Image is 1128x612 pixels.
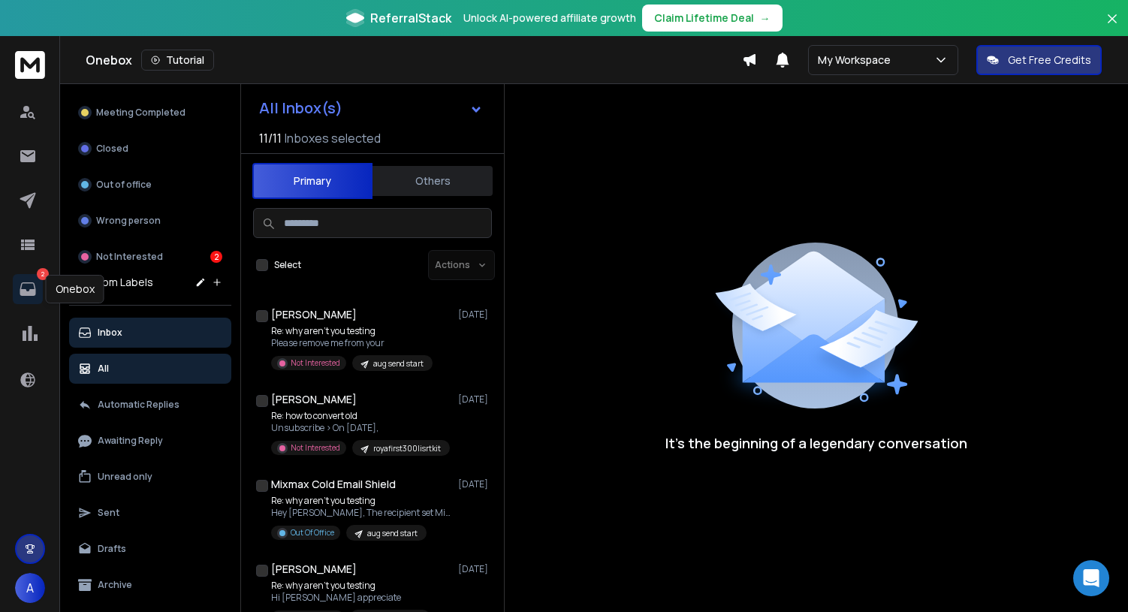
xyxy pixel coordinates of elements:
[274,259,301,271] label: Select
[15,573,45,603] button: A
[271,592,430,604] p: Hi [PERSON_NAME] appreciate
[247,93,495,123] button: All Inbox(s)
[69,426,231,456] button: Awaiting Reply
[370,9,451,27] span: ReferralStack
[463,11,636,26] p: Unlock AI-powered affiliate growth
[271,410,450,422] p: Re: how to convert old
[69,134,231,164] button: Closed
[13,274,43,304] a: 2
[69,354,231,384] button: All
[271,337,433,349] p: Please remove me from your
[271,392,357,407] h1: [PERSON_NAME]
[760,11,771,26] span: →
[458,309,492,321] p: [DATE]
[98,471,152,483] p: Unread only
[665,433,967,454] p: It’s the beginning of a legendary conversation
[69,98,231,128] button: Meeting Completed
[291,357,340,369] p: Not Interested
[37,268,49,280] p: 2
[291,527,334,538] p: Out Of Office
[271,495,451,507] p: Re: why aren't you testing
[98,435,163,447] p: Awaiting Reply
[69,242,231,272] button: Not Interested2
[642,5,783,32] button: Claim Lifetime Deal→
[141,50,214,71] button: Tutorial
[98,399,179,411] p: Automatic Replies
[46,275,104,303] div: Onebox
[271,325,433,337] p: Re: why aren't you testing
[373,443,441,454] p: royafirst300lisrtkit
[69,498,231,528] button: Sent
[96,143,128,155] p: Closed
[210,251,222,263] div: 2
[373,358,424,369] p: aug send start
[271,580,430,592] p: Re: why aren't you testing
[252,163,372,199] button: Primary
[458,563,492,575] p: [DATE]
[98,543,126,555] p: Drafts
[69,390,231,420] button: Automatic Replies
[271,477,396,492] h1: Mixmax Cold Email Shield
[96,215,161,227] p: Wrong person
[259,101,342,116] h1: All Inbox(s)
[69,462,231,492] button: Unread only
[98,507,119,519] p: Sent
[271,422,450,434] p: Unsubscribe > On [DATE],
[259,129,282,147] span: 11 / 11
[291,442,340,454] p: Not Interested
[1102,9,1122,45] button: Close banner
[96,107,185,119] p: Meeting Completed
[1073,560,1109,596] div: Open Intercom Messenger
[69,534,231,564] button: Drafts
[96,251,163,263] p: Not Interested
[69,570,231,600] button: Archive
[976,45,1102,75] button: Get Free Credits
[271,507,451,519] p: Hey [PERSON_NAME], The recipient set Mixmax
[86,50,742,71] div: Onebox
[98,579,132,591] p: Archive
[458,393,492,405] p: [DATE]
[367,528,418,539] p: aug send start
[458,478,492,490] p: [DATE]
[271,307,357,322] h1: [PERSON_NAME]
[818,53,897,68] p: My Workspace
[78,275,153,290] h3: Custom Labels
[69,206,231,236] button: Wrong person
[98,327,122,339] p: Inbox
[372,164,493,197] button: Others
[69,170,231,200] button: Out of office
[285,129,381,147] h3: Inboxes selected
[1008,53,1091,68] p: Get Free Credits
[271,562,357,577] h1: [PERSON_NAME]
[98,363,109,375] p: All
[96,179,152,191] p: Out of office
[69,318,231,348] button: Inbox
